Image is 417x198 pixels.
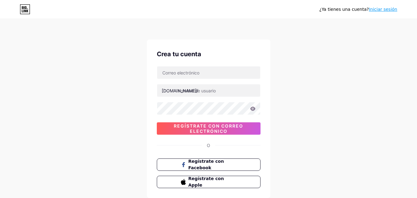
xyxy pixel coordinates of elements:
[369,7,397,12] a: Iniciar sesión
[157,158,261,171] button: Regístrate con Facebook
[319,7,369,12] font: ¿Ya tienes una cuenta?
[174,123,243,134] font: Regístrate con correo electrónico
[157,50,201,58] font: Crea tu cuenta
[157,84,260,97] input: nombre de usuario
[162,88,198,93] font: [DOMAIN_NAME]/
[207,143,210,148] font: O
[157,176,261,188] button: Regístrate con Apple
[157,66,260,79] input: Correo electrónico
[188,159,224,170] font: Regístrate con Facebook
[157,122,261,135] button: Regístrate con correo electrónico
[188,176,224,187] font: Regístrate con Apple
